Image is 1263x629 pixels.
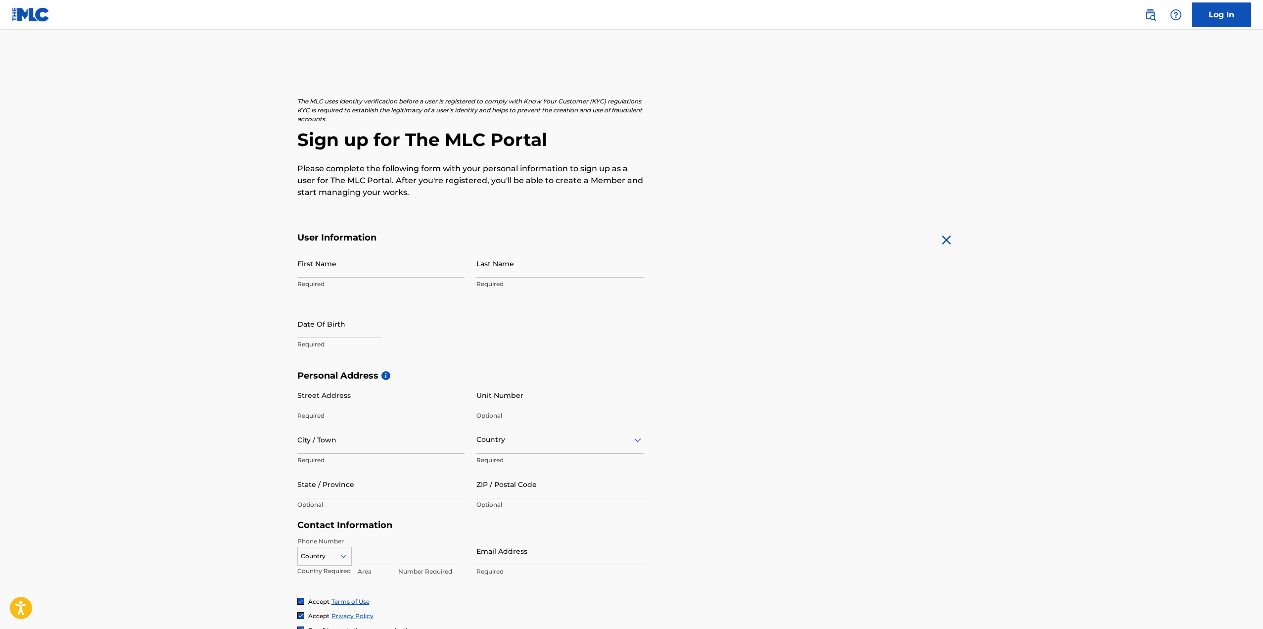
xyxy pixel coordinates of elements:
span: Accept [308,598,329,605]
span: i [381,371,390,380]
p: Required [297,340,465,349]
p: Country Required [297,567,352,576]
img: close [938,232,954,248]
img: MLC Logo [12,7,50,22]
p: Optional [476,500,644,509]
h5: Contact Information [297,520,644,531]
p: Optional [476,411,644,420]
p: The MLC uses identity verification before a user is registered to comply with Know Your Customer ... [297,97,644,124]
p: Required [476,280,644,289]
p: Required [476,456,644,465]
p: Required [297,411,465,420]
p: Required [297,456,465,465]
img: search [1144,9,1156,21]
span: Accept [308,612,329,620]
a: Privacy Policy [331,612,374,620]
p: Number Required [398,567,463,576]
a: Log In [1192,2,1251,27]
h5: Personal Address [297,370,966,382]
h2: Sign up for The MLC Portal [297,129,966,151]
p: Please complete the following form with your personal information to sign up as a user for The ML... [297,163,644,198]
img: checkbox [298,613,304,619]
p: Required [297,280,465,289]
p: Required [476,567,644,576]
img: checkbox [298,598,304,604]
p: Area [358,567,392,576]
p: Optional [297,500,465,509]
a: Public Search [1140,5,1160,25]
div: Help [1166,5,1186,25]
a: Terms of Use [331,598,370,605]
img: help [1170,9,1182,21]
h5: User Information [297,232,644,243]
